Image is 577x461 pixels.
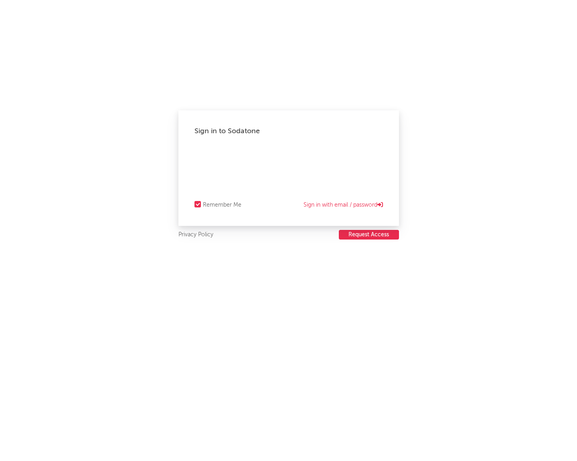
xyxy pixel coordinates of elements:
a: Privacy Policy [178,230,213,240]
button: Request Access [339,230,399,240]
div: Sign in to Sodatone [194,126,383,136]
a: Sign in with email / password [304,200,383,210]
div: Remember Me [203,200,241,210]
a: Request Access [339,230,399,240]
